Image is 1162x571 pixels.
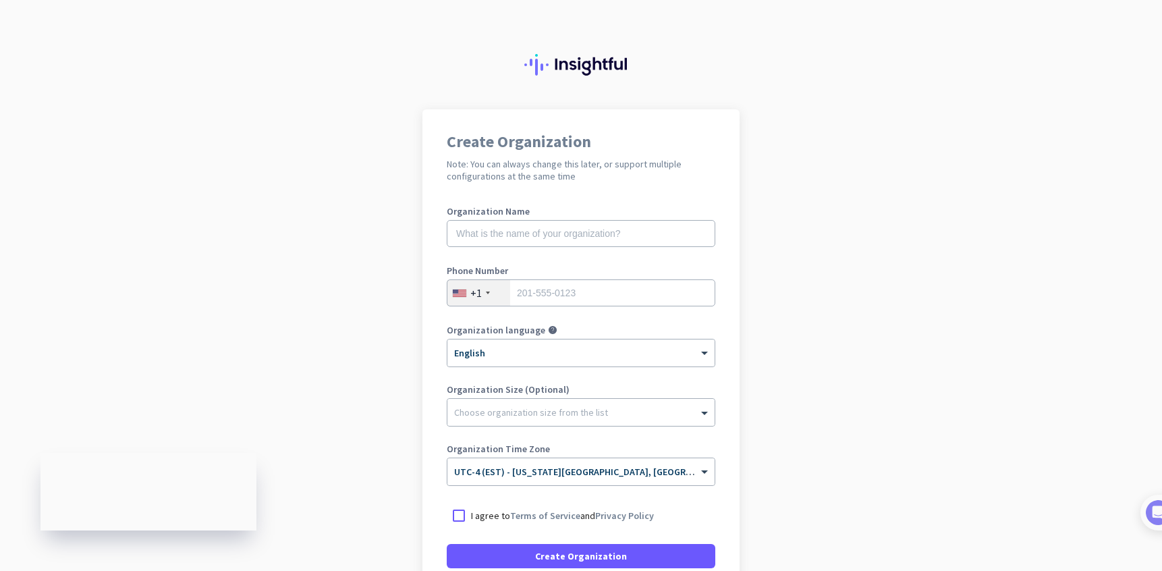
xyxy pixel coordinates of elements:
i: help [548,325,557,335]
span: Create Organization [535,549,627,563]
div: +1 [470,286,482,300]
input: What is the name of your organization? [447,220,715,247]
h2: Note: You can always change this later, or support multiple configurations at the same time [447,158,715,182]
button: Create Organization [447,544,715,568]
iframe: Insightful Status [40,453,256,531]
p: I agree to and [471,509,654,522]
img: Insightful [524,54,638,76]
label: Organization Time Zone [447,444,715,454]
label: Organization Name [447,207,715,216]
label: Organization Size (Optional) [447,385,715,394]
a: Privacy Policy [595,510,654,522]
a: Terms of Service [510,510,580,522]
h1: Create Organization [447,134,715,150]
label: Organization language [447,325,545,335]
input: 201-555-0123 [447,279,715,306]
label: Phone Number [447,266,715,275]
